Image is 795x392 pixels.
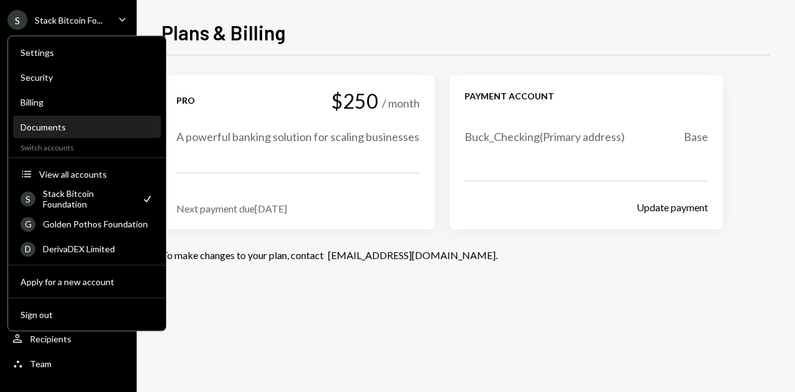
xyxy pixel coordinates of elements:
div: Payment account [465,90,708,102]
div: To make changes to your plan, contact . [161,249,770,261]
div: Billing [20,97,153,107]
div: $250 [331,90,378,112]
div: Sign out [20,309,153,320]
div: View all accounts [39,169,153,180]
a: Settings [13,41,161,63]
div: Settings [20,47,153,58]
a: Security [13,66,161,88]
div: Team [30,358,52,369]
a: GGolden Pothos Foundation [13,212,161,235]
div: Golden Pothos Foundation [43,219,153,229]
div: A powerful banking solution for scaling businesses [176,129,420,145]
div: Recipients [30,334,71,344]
a: Team [7,352,129,375]
div: Pro [176,94,195,106]
div: G [20,217,35,232]
a: DDerivaDEX Limited [13,237,161,260]
a: Billing [13,91,161,113]
button: View all accounts [13,163,161,186]
div: S [20,191,35,206]
div: Buck_Checking ( Primary address) [465,129,625,145]
a: Recipients [7,327,129,350]
button: Sign out [13,304,161,326]
div: Stack Bitcoin Fo... [35,15,102,25]
div: / month [382,96,420,111]
div: DerivaDEX Limited [43,244,153,254]
div: Next payment due [DATE] [176,203,420,214]
div: Base [684,129,708,145]
h1: Plans & Billing [161,20,286,45]
button: Update payment [637,201,708,214]
div: Stack Bitcoin Foundation [43,188,134,209]
div: Apply for a new account [20,276,153,287]
div: Switch accounts [8,140,166,152]
button: Apply for a new account [13,271,161,293]
a: [EMAIL_ADDRESS][DOMAIN_NAME] [328,249,496,262]
div: S [7,10,27,30]
div: D [20,242,35,257]
div: Security [20,72,153,83]
a: Documents [13,116,161,138]
div: Documents [20,122,153,132]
